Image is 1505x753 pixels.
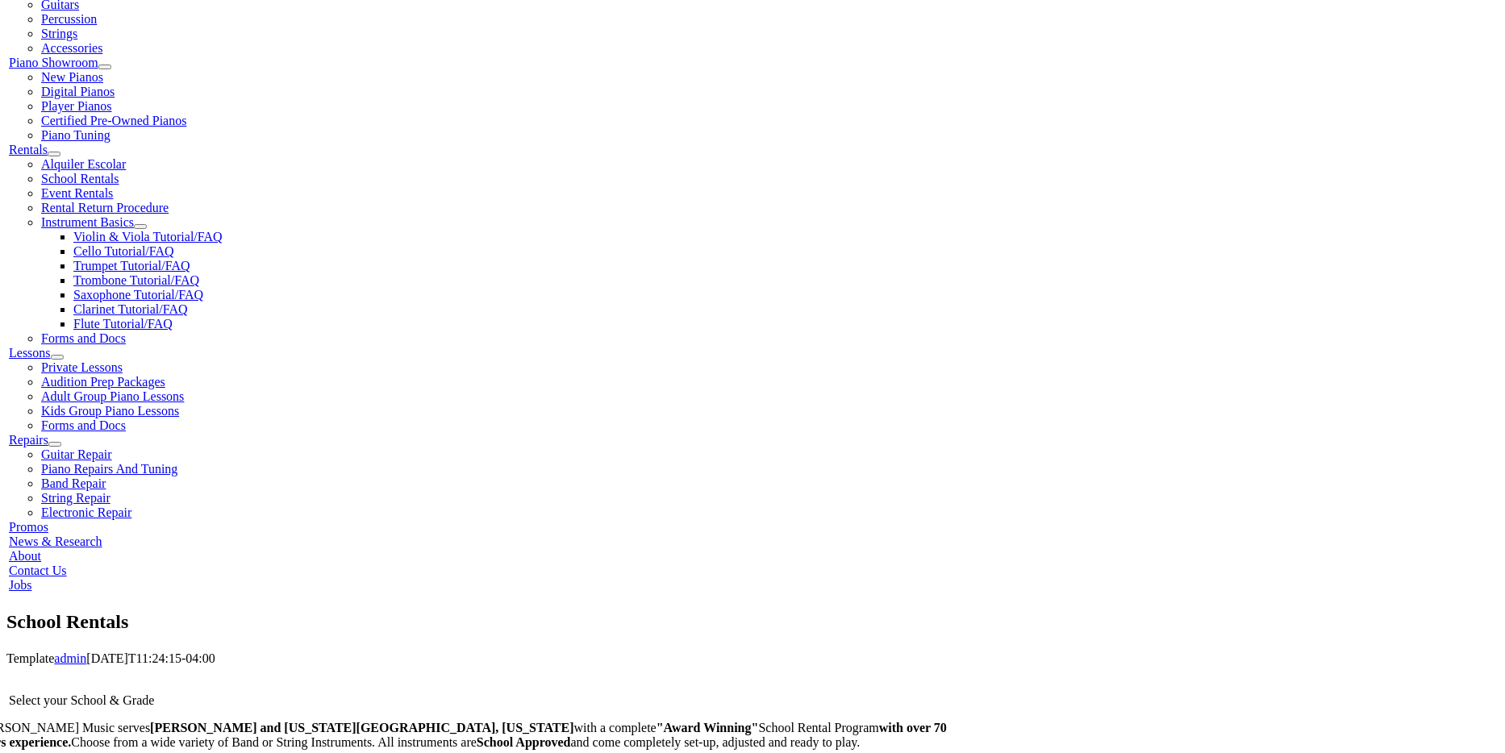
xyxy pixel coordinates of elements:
[73,273,199,287] a: Trombone Tutorial/FAQ
[9,578,31,592] a: Jobs
[9,346,51,360] a: Lessons
[73,288,203,302] a: Saxophone Tutorial/FAQ
[41,404,179,418] a: Kids Group Piano Lessons
[73,302,188,316] a: Clarinet Tutorial/FAQ
[41,27,77,40] a: Strings
[41,375,165,389] a: Audition Prep Packages
[41,360,123,374] a: Private Lessons
[73,259,190,272] a: Trumpet Tutorial/FAQ
[6,651,54,665] span: Template
[41,491,110,505] a: String Repair
[9,549,41,563] a: About
[41,418,126,432] a: Forms and Docs
[134,224,147,229] button: Open submenu of Instrument Basics
[9,56,98,69] a: Piano Showroom
[41,447,112,461] a: Guitar Repair
[41,389,184,403] a: Adult Group Piano Lessons
[477,735,571,749] strong: School Approved
[41,462,177,476] a: Piano Repairs And Tuning
[9,535,102,548] a: News & Research
[73,244,174,258] a: Cello Tutorial/FAQ
[51,355,64,360] button: Open submenu of Lessons
[41,41,102,55] a: Accessories
[73,230,223,243] a: Violin & Viola Tutorial/FAQ
[86,651,215,665] span: [DATE]T11:24:15-04:00
[98,64,111,69] button: Open submenu of Piano Showroom
[41,128,110,142] a: Piano Tuning
[6,609,1499,636] h1: School Rentals
[41,157,126,171] a: Alquiler Escolar
[657,721,759,734] strong: "Award Winning"
[9,564,67,577] a: Contact Us
[9,433,48,447] a: Repairs
[9,143,48,156] a: Rentals
[73,317,173,331] a: Flute Tutorial/FAQ
[150,721,573,734] strong: [PERSON_NAME] and [US_STATE][GEOGRAPHIC_DATA], [US_STATE]
[41,85,115,98] a: Digital Pianos
[9,520,48,534] a: Promos
[41,70,103,84] a: New Pianos
[48,152,60,156] button: Open submenu of Rentals
[41,331,126,345] a: Forms and Docs
[48,442,61,447] button: Open submenu of Repairs
[6,609,1499,636] section: Page Title Bar
[41,201,169,214] a: Rental Return Procedure
[9,693,958,708] li: Select your School & Grade
[54,651,86,665] a: admin
[41,99,112,113] a: Player Pianos
[41,114,186,127] a: Certified Pre-Owned Pianos
[41,215,134,229] a: Instrument Basics
[41,186,113,200] a: Event Rentals
[41,12,97,26] a: Percussion
[41,476,106,490] a: Band Repair
[41,172,119,185] a: School Rentals
[41,505,131,519] a: Electronic Repair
